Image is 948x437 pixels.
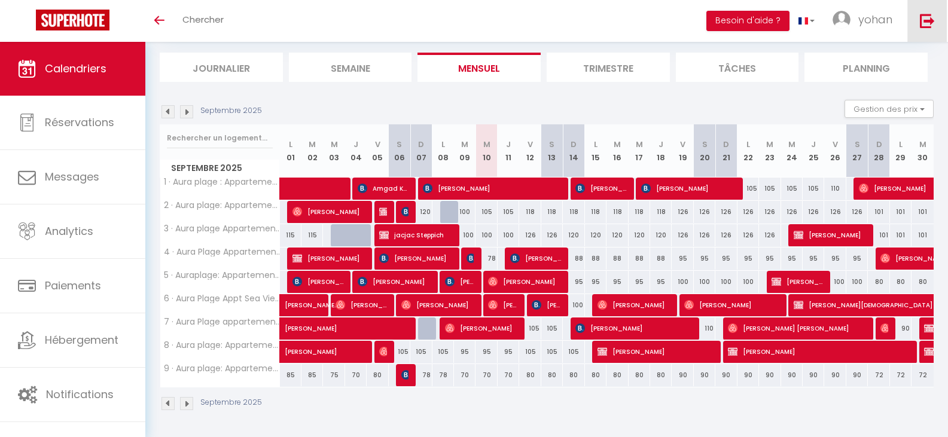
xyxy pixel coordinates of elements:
[803,247,824,270] div: 95
[912,271,934,293] div: 80
[585,271,606,293] div: 95
[358,177,409,200] span: Amgad Khabbazeh
[162,224,282,233] span: 3 · Aura plage Appartement Aura Blue
[379,224,453,246] span: jacjac Steppich
[285,334,395,357] span: [PERSON_NAME]
[336,294,387,316] span: [PERSON_NAME]
[890,201,912,223] div: 101
[614,139,621,150] abbr: M
[301,124,323,178] th: 02
[410,201,432,223] div: 120
[475,201,497,223] div: 105
[890,271,912,293] div: 80
[585,201,606,223] div: 118
[641,177,737,200] span: [PERSON_NAME]
[715,201,737,223] div: 126
[162,178,282,187] span: 1 · Aura plage : Appartement neuf : SUN
[410,341,432,363] div: 105
[454,224,475,246] div: 100
[488,294,517,316] span: [PERSON_NAME]
[280,124,301,178] th: 01
[606,364,628,386] div: 80
[45,61,106,76] span: Calendriers
[598,340,715,363] span: [PERSON_NAME]
[301,224,323,246] div: 115
[694,364,715,386] div: 90
[397,139,402,150] abbr: S
[289,139,292,150] abbr: L
[772,270,823,293] span: [PERSON_NAME]
[510,247,562,270] span: [PERSON_NAME]
[563,124,584,178] th: 14
[759,224,781,246] div: 126
[715,224,737,246] div: 126
[694,271,715,293] div: 100
[547,53,670,82] li: Trimestre
[629,364,650,386] div: 80
[585,224,606,246] div: 120
[868,224,889,246] div: 101
[563,364,584,386] div: 80
[598,294,671,316] span: [PERSON_NAME]
[759,124,781,178] th: 23
[737,224,759,246] div: 126
[759,247,781,270] div: 95
[467,247,474,270] span: [PERSON_NAME]
[650,247,672,270] div: 88
[890,364,912,386] div: 72
[475,341,497,363] div: 95
[890,224,912,246] div: 101
[519,124,541,178] th: 12
[323,124,345,178] th: 03
[454,341,475,363] div: 95
[680,139,685,150] abbr: V
[571,139,577,150] abbr: D
[728,340,912,363] span: [PERSON_NAME]
[803,364,824,386] div: 90
[441,139,445,150] abbr: L
[737,247,759,270] div: 95
[694,224,715,246] div: 126
[606,247,628,270] div: 88
[280,341,301,363] a: [PERSON_NAME]
[629,124,650,178] th: 17
[162,201,282,210] span: 2 · Aura plage: Appartement Sunrise
[706,11,790,31] button: Besoin d'aide ?
[804,53,928,82] li: Planning
[410,364,432,386] div: 78
[606,124,628,178] th: 16
[575,177,627,200] span: [PERSON_NAME]
[824,247,846,270] div: 95
[672,201,693,223] div: 126
[920,13,935,28] img: logout
[498,124,519,178] th: 11
[162,341,282,350] span: 8 · Aura plage: Appartement Aquamoon
[45,332,118,347] span: Hébergement
[880,317,888,340] span: [PERSON_NAME]
[846,124,868,178] th: 27
[606,271,628,293] div: 95
[781,247,803,270] div: 95
[410,124,432,178] th: 07
[659,139,663,150] abbr: J
[676,53,799,82] li: Tâches
[401,294,475,316] span: [PERSON_NAME]
[417,53,541,82] li: Mensuel
[715,271,737,293] div: 100
[541,224,563,246] div: 126
[737,201,759,223] div: 126
[759,178,781,200] div: 105
[379,340,386,363] span: [PERSON_NAME]
[636,139,643,150] abbr: M
[432,364,454,386] div: 78
[919,139,926,150] abbr: M
[672,271,693,293] div: 100
[650,271,672,293] div: 95
[899,139,903,150] abbr: L
[563,271,584,293] div: 95
[845,100,934,118] button: Gestion des prix
[563,341,584,363] div: 105
[563,294,584,316] div: 100
[803,124,824,178] th: 25
[746,139,750,150] abbr: L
